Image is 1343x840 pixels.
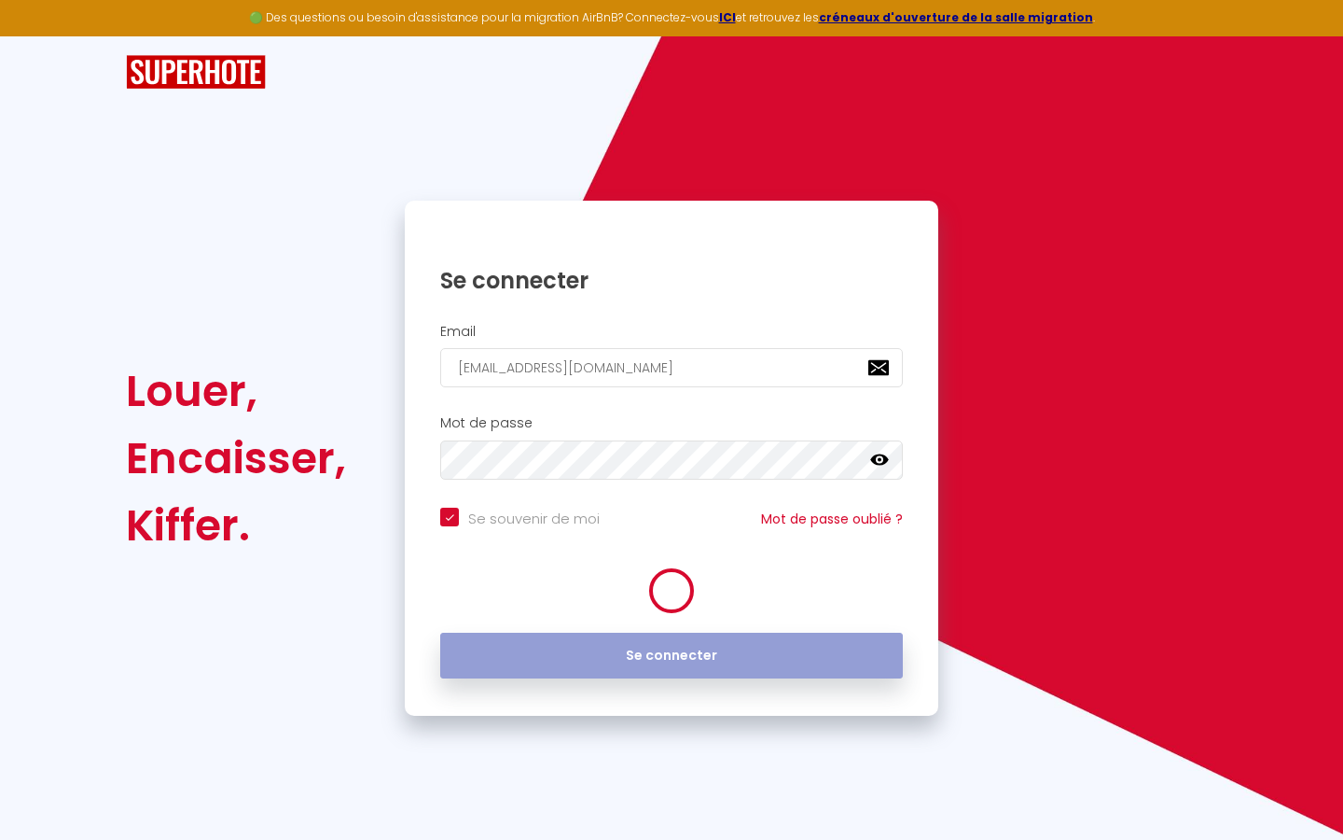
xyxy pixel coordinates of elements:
div: Kiffer. [126,492,346,559]
a: ICI [719,9,736,25]
div: Encaisser, [126,425,346,492]
img: SuperHote logo [126,55,266,90]
button: Se connecter [440,633,903,679]
div: Louer, [126,357,346,425]
input: Ton Email [440,348,903,387]
h2: Mot de passe [440,415,903,431]
button: Ouvrir le widget de chat LiveChat [15,7,71,63]
h2: Email [440,324,903,340]
a: créneaux d'ouverture de la salle migration [819,9,1093,25]
a: Mot de passe oublié ? [761,510,903,528]
h1: Se connecter [440,266,903,295]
